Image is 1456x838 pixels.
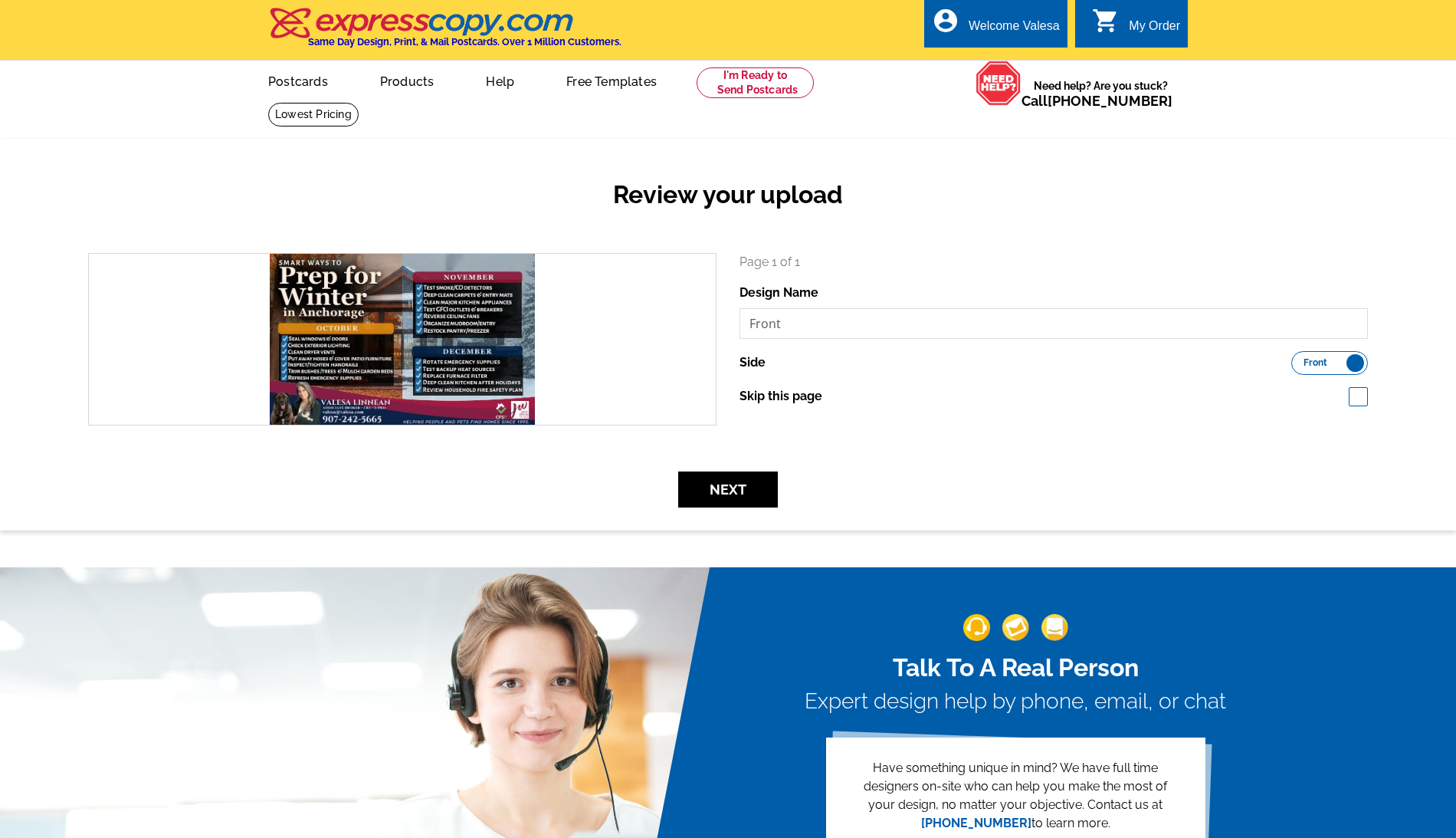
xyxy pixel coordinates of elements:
a: [PHONE_NUMBER] [1048,93,1172,109]
a: shopping_cart My Order [1092,17,1180,36]
a: Products [356,62,459,98]
label: Design Name [739,284,818,302]
a: Help [461,62,539,98]
p: Page 1 of 1 [739,253,1368,271]
input: File Name [739,308,1368,339]
a: Same Day Design, Print, & Mail Postcards. Over 1 Million Customers. [268,18,621,48]
img: support-img-2.png [1002,614,1029,641]
h2: Talk To A Real Person [805,653,1226,682]
div: My Order [1129,19,1180,41]
a: Postcards [244,62,353,98]
a: [PHONE_NUMBER] [921,816,1031,830]
img: support-img-1.png [963,614,990,641]
label: Side [739,353,766,372]
div: Welcome Valesa [969,19,1060,41]
i: shopping_cart [1092,7,1120,35]
i: account_circle [932,7,959,35]
span: Front [1304,359,1327,366]
button: Next [678,472,778,508]
p: Have something unique in mind? We have full time designers on-site who can help you make the most... [851,759,1181,833]
h3: Expert design help by phone, email, or chat [805,688,1226,715]
h4: Same Day Design, Print, & Mail Postcards. Over 1 Million Customers. [308,36,621,48]
span: Call [1021,93,1172,109]
img: support-img-3_1.png [1041,614,1068,641]
span: Need help? Are you stuck? [1021,78,1180,109]
img: help [976,61,1021,106]
a: Free Templates [542,62,681,98]
label: Skip this page [739,387,822,406]
h2: Review your upload [77,180,1379,209]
